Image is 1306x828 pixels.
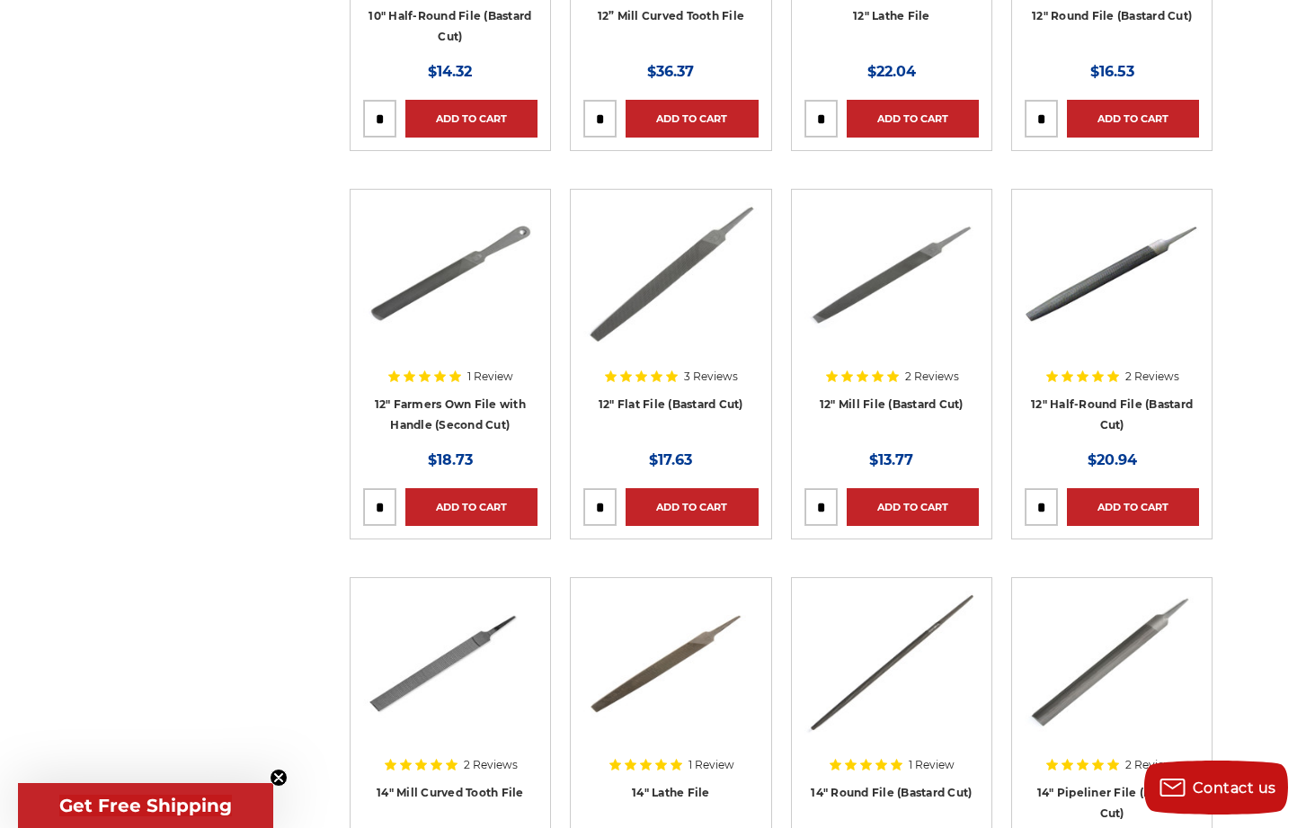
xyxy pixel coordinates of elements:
span: $13.77 [869,451,913,468]
span: $36.37 [647,63,694,80]
img: 12 Inch Axe File with Handle [363,202,538,346]
span: $14.32 [428,63,472,80]
span: $22.04 [867,63,916,80]
a: Add to Cart [626,100,758,138]
a: Add to Cart [405,488,538,526]
img: 14 Inch Lathe File, Single Cut [583,591,758,735]
span: $20.94 [1088,451,1137,468]
div: Get Free ShippingClose teaser [18,783,273,828]
span: $17.63 [649,451,692,468]
a: Add to Cart [1067,100,1199,138]
a: 12" Flat Bastard File [583,202,758,432]
a: 12 Inch Axe File with Handle [363,202,538,432]
a: 14 inch pipeliner file [1025,591,1199,821]
img: 14 inch pipeliner file [1025,591,1199,735]
a: 14 Inch Round File Bastard Cut, Double Cut [804,591,979,821]
a: Add to Cart [847,100,979,138]
a: Add to Cart [1067,488,1199,526]
img: 12" Half round bastard file [1025,202,1199,346]
button: Contact us [1144,761,1288,815]
a: Add to Cart [847,488,979,526]
button: Close teaser [270,769,288,787]
a: Add to Cart [405,100,538,138]
img: 12" Mill File Bastard Cut [804,202,979,346]
a: 12" Half round bastard file [1025,202,1199,432]
a: 14" Mill Curved Tooth File with Tang [363,591,538,821]
img: 14" Mill Curved Tooth File with Tang [363,591,538,735]
span: $18.73 [428,451,473,468]
a: 12" Mill File Bastard Cut [804,202,979,432]
a: Add to Cart [626,488,758,526]
span: Get Free Shipping [59,795,232,816]
span: $16.53 [1090,63,1134,80]
img: 14 Inch Round File Bastard Cut, Double Cut [804,591,979,735]
img: 12" Flat Bastard File [583,202,758,346]
a: 14 Inch Lathe File, Single Cut [583,591,758,821]
span: Contact us [1193,779,1276,797]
